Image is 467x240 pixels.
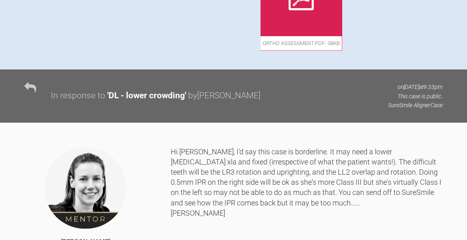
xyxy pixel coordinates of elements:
div: ' DL - lower crowding ' [107,89,186,103]
p: SureSmile Aligner Case [388,101,443,110]
span: Ortho assessment.pdf - 38KB [261,36,342,50]
p: on [DATE] at 9:33pm [388,82,443,91]
div: by [PERSON_NAME] [188,89,261,103]
div: In response to [51,89,105,103]
img: Kelly Toft [44,147,127,229]
p: This case is public. [388,92,443,101]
